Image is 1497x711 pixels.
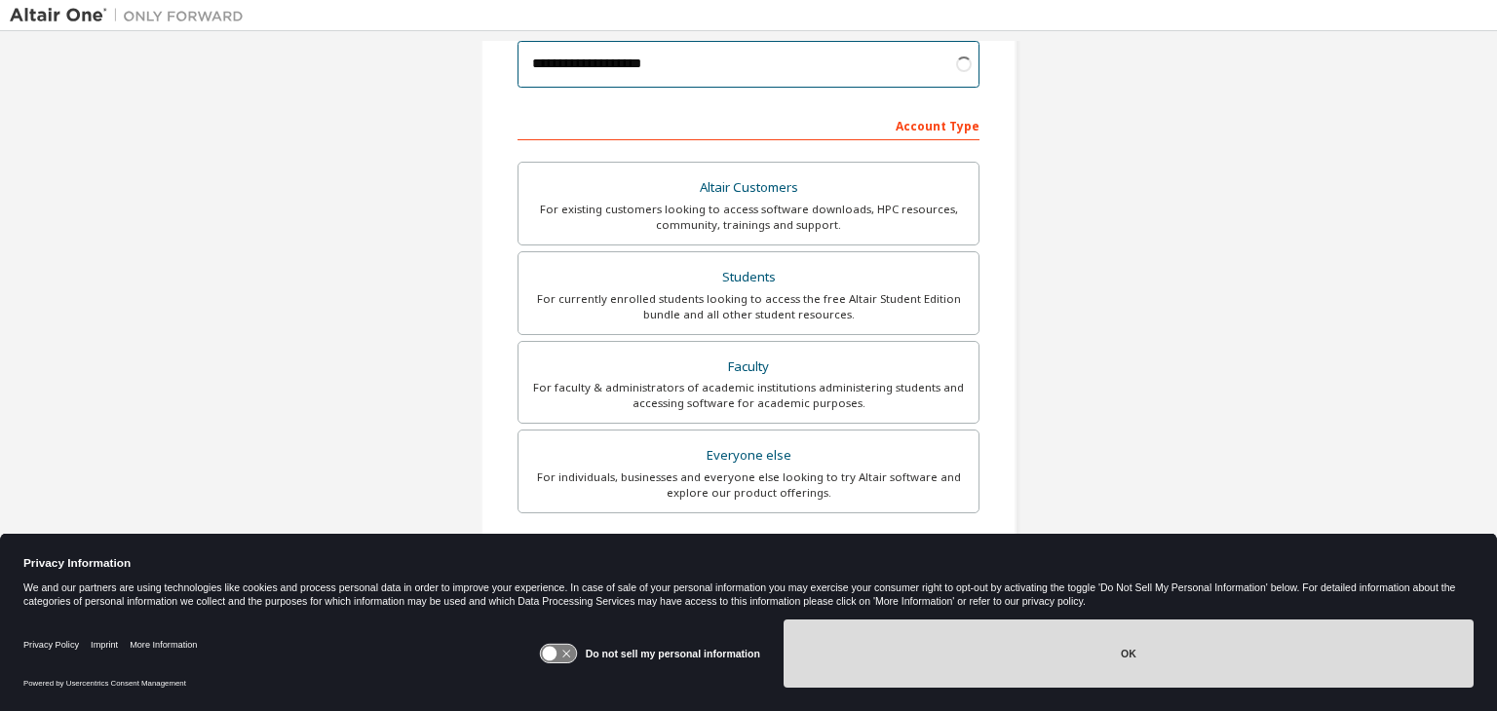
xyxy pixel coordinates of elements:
div: For currently enrolled students looking to access the free Altair Student Edition bundle and all ... [530,291,967,322]
div: Students [530,264,967,291]
div: For individuals, businesses and everyone else looking to try Altair software and explore our prod... [530,469,967,501]
img: Altair One [10,6,253,25]
div: For existing customers looking to access software downloads, HPC resources, community, trainings ... [530,202,967,233]
div: Account Type [518,109,979,140]
div: Altair Customers [530,174,967,202]
div: For faculty & administrators of academic institutions administering students and accessing softwa... [530,380,967,411]
div: Faculty [530,354,967,381]
div: Everyone else [530,442,967,469]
